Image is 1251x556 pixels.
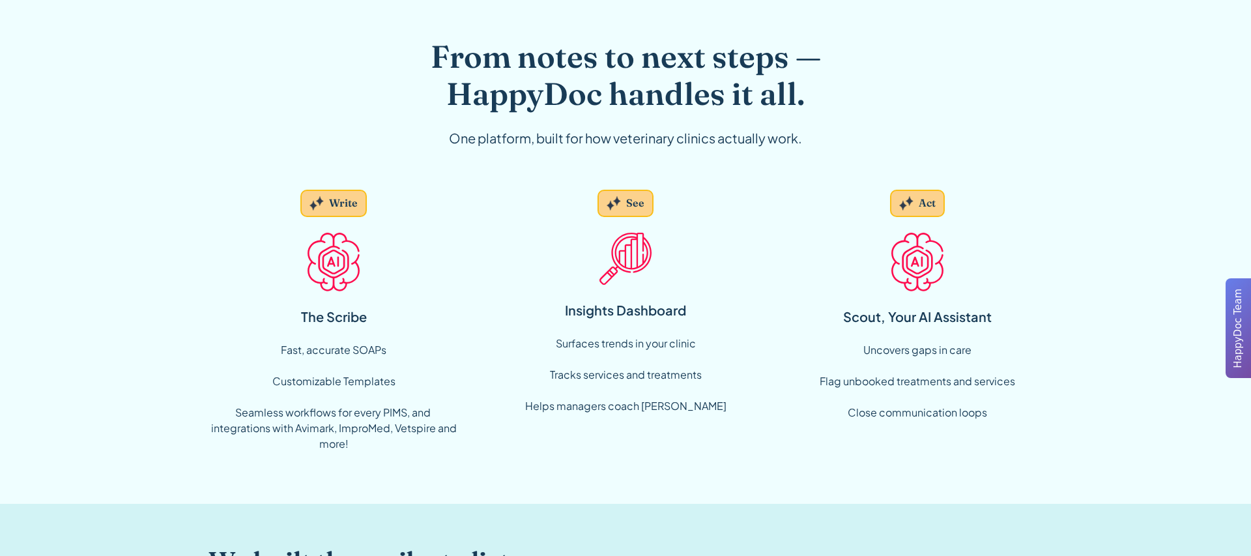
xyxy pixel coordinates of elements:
[208,342,459,452] div: Fast, accurate SOAPs Customizable Templates ‍ Seamless workflows for every PIMS, and integrations...
[607,196,620,211] img: Grey sparkles.
[309,196,323,211] img: Grey sparkles.
[565,300,686,320] div: Insights Dashboard
[525,336,726,414] div: Surfaces trends in your clinic ‍ Tracks services and treatments ‍ Helps managers coach [PERSON_NAME]
[375,128,876,148] div: One platform, built for how veterinary clinics actually work.
[919,196,936,211] div: Act
[375,38,876,113] h2: From notes to next steps — HappyDoc handles it all.
[891,233,943,291] img: AI Icon
[301,307,367,327] div: The Scribe
[626,196,644,211] div: See
[820,342,1015,420] div: Uncovers gaps in care Flag unbooked treatments and services Close communication loops
[899,196,913,211] img: Grey sparkles.
[599,233,652,285] img: Insight Icon
[843,307,992,327] div: Scout, Your AI Assistant
[308,233,360,291] img: AI Icon
[329,196,358,211] div: Write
